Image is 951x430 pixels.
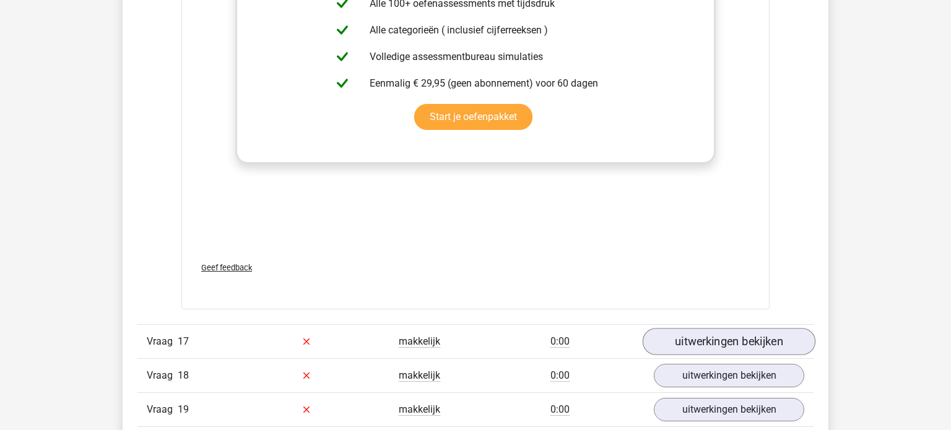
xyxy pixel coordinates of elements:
span: makkelijk [399,369,440,382]
span: makkelijk [399,403,440,416]
a: uitwerkingen bekijken [654,398,804,421]
span: 0:00 [550,369,570,382]
a: uitwerkingen bekijken [654,364,804,387]
span: 17 [178,335,189,347]
a: uitwerkingen bekijken [643,328,815,355]
span: Vraag [147,334,178,349]
span: Vraag [147,402,178,417]
span: 18 [178,369,189,381]
span: Geef feedback [201,263,252,272]
span: Vraag [147,368,178,383]
span: 19 [178,403,189,415]
span: makkelijk [399,335,440,348]
span: 0:00 [550,335,570,348]
span: 0:00 [550,403,570,416]
a: Start je oefenpakket [414,104,532,130]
